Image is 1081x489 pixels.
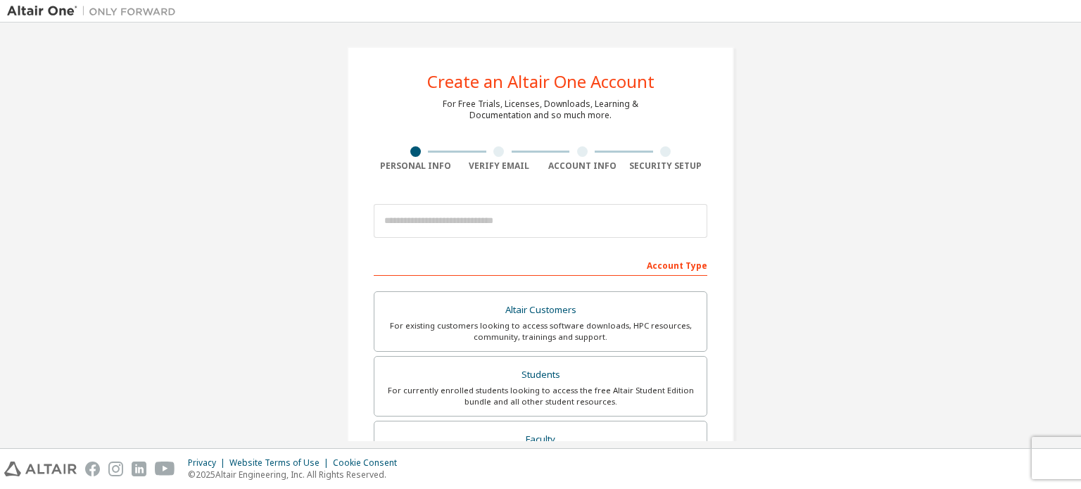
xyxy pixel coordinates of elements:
[383,365,698,385] div: Students
[108,462,123,476] img: instagram.svg
[457,160,541,172] div: Verify Email
[383,385,698,407] div: For currently enrolled students looking to access the free Altair Student Edition bundle and all ...
[383,320,698,343] div: For existing customers looking to access software downloads, HPC resources, community, trainings ...
[333,457,405,469] div: Cookie Consent
[7,4,183,18] img: Altair One
[427,73,655,90] div: Create an Altair One Account
[540,160,624,172] div: Account Info
[374,253,707,276] div: Account Type
[155,462,175,476] img: youtube.svg
[383,300,698,320] div: Altair Customers
[443,99,638,121] div: For Free Trials, Licenses, Downloads, Learning & Documentation and so much more.
[85,462,100,476] img: facebook.svg
[624,160,708,172] div: Security Setup
[4,462,77,476] img: altair_logo.svg
[188,457,229,469] div: Privacy
[132,462,146,476] img: linkedin.svg
[188,469,405,481] p: © 2025 Altair Engineering, Inc. All Rights Reserved.
[229,457,333,469] div: Website Terms of Use
[374,160,457,172] div: Personal Info
[383,430,698,450] div: Faculty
